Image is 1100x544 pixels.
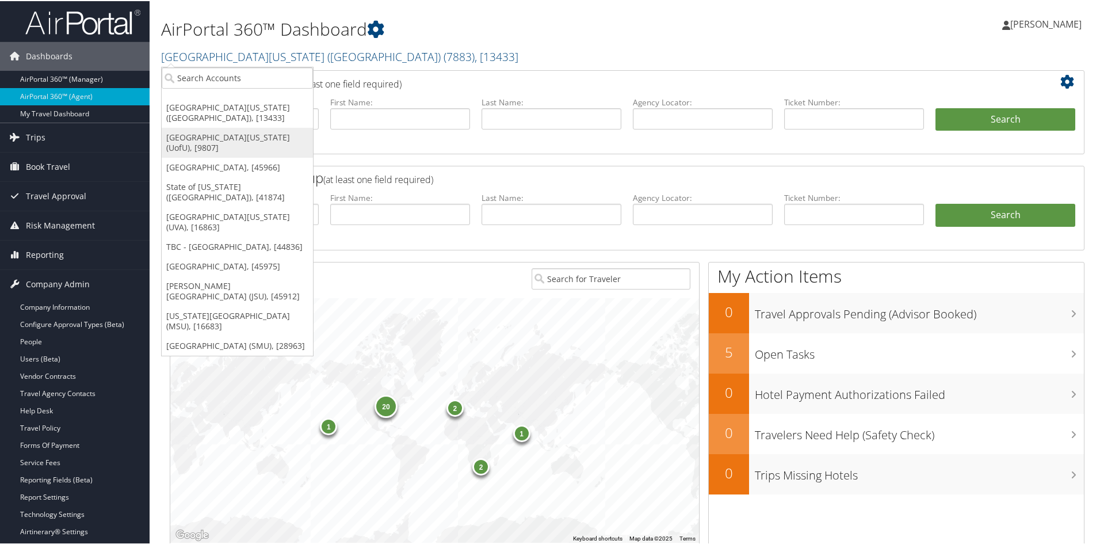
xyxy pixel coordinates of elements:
label: Last Name: [482,96,621,107]
span: (at least one field required) [292,77,402,89]
a: 0Travel Approvals Pending (Advisor Booked) [709,292,1084,332]
h3: Travel Approvals Pending (Advisor Booked) [755,299,1084,321]
a: [US_STATE][GEOGRAPHIC_DATA] (MSU), [16683] [162,305,313,335]
span: Book Travel [26,151,70,180]
a: Terms (opens in new tab) [679,534,696,541]
a: TBC - [GEOGRAPHIC_DATA], [44836] [162,236,313,256]
a: 5Open Tasks [709,332,1084,372]
h2: 0 [709,301,749,321]
a: Open this area in Google Maps (opens a new window) [173,527,211,542]
div: 20 [375,394,398,417]
a: [GEOGRAPHIC_DATA][US_STATE] (UVA), [16863] [162,206,313,236]
a: [PERSON_NAME][GEOGRAPHIC_DATA] (JSU), [45912] [162,275,313,305]
h3: Travelers Need Help (Safety Check) [755,420,1084,442]
span: Dashboards [26,41,72,70]
label: Agency Locator: [633,96,773,107]
span: Reporting [26,239,64,268]
button: Keyboard shortcuts [573,534,622,542]
a: 0Trips Missing Hotels [709,453,1084,493]
div: 1 [513,424,530,441]
h3: Hotel Payment Authorizations Failed [755,380,1084,402]
span: ( 7883 ) [444,48,475,63]
h2: 0 [709,382,749,401]
a: [PERSON_NAME] [1002,6,1093,40]
div: 2 [472,457,490,474]
label: First Name: [330,191,470,203]
span: Risk Management [26,210,95,239]
img: airportal-logo.png [25,7,140,35]
span: , [ 13433 ] [475,48,518,63]
a: [GEOGRAPHIC_DATA], [45975] [162,256,313,275]
span: Travel Approval [26,181,86,210]
h2: 0 [709,462,749,482]
a: [GEOGRAPHIC_DATA][US_STATE] (UofU), [9807] [162,127,313,157]
label: Ticket Number: [784,96,924,107]
span: Trips [26,122,45,151]
h2: 0 [709,422,749,442]
input: Search for Traveler [532,267,690,288]
h3: Open Tasks [755,340,1084,362]
h1: AirPortal 360™ Dashboard [161,16,782,40]
div: 1 [320,417,337,434]
label: First Name: [330,96,470,107]
div: 2 [446,398,464,416]
span: Company Admin [26,269,90,298]
span: (at least one field required) [323,172,433,185]
span: [PERSON_NAME] [1010,17,1082,29]
a: Search [935,203,1075,226]
h1: My Action Items [709,263,1084,287]
h2: Airtinerary Lookup [179,71,999,91]
a: State of [US_STATE] ([GEOGRAPHIC_DATA]), [41874] [162,176,313,206]
img: Google [173,527,211,542]
a: [GEOGRAPHIC_DATA] (SMU), [28963] [162,335,313,355]
button: Search [935,107,1075,130]
h2: 5 [709,341,749,361]
input: Search Accounts [162,66,313,88]
a: 0Travelers Need Help (Safety Check) [709,413,1084,453]
span: Map data ©2025 [629,534,673,541]
a: [GEOGRAPHIC_DATA][US_STATE] ([GEOGRAPHIC_DATA]) [161,48,518,63]
a: [GEOGRAPHIC_DATA][US_STATE] ([GEOGRAPHIC_DATA]), [13433] [162,97,313,127]
label: Ticket Number: [784,191,924,203]
a: 0Hotel Payment Authorizations Failed [709,372,1084,413]
h2: Savings Tracker Lookup [179,167,999,187]
label: Last Name: [482,191,621,203]
h3: Trips Missing Hotels [755,461,1084,482]
label: Agency Locator: [633,191,773,203]
a: [GEOGRAPHIC_DATA], [45966] [162,157,313,176]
